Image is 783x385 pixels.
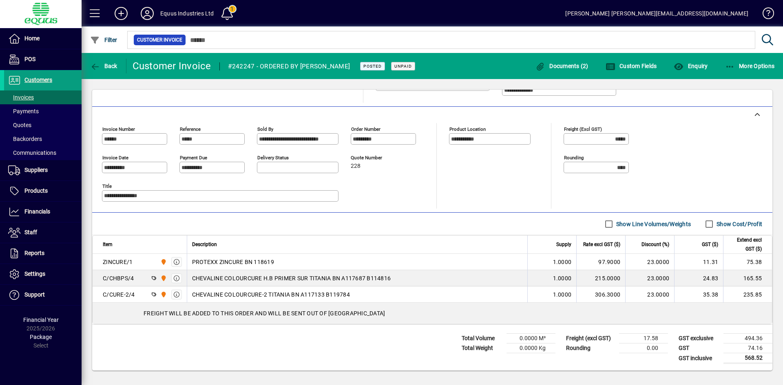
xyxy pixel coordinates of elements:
td: 75.38 [723,254,772,270]
a: Invoices [4,90,82,104]
span: Rate excl GST ($) [583,240,620,249]
td: Total Weight [458,343,507,353]
span: Staff [24,229,37,235]
td: 23.0000 [625,254,674,270]
span: 1.0000 [553,258,572,266]
div: 97.9000 [582,258,620,266]
mat-label: Delivery status [257,155,289,161]
td: 24.83 [674,270,723,286]
span: PROTEXX ZINCURE BN 118619 [192,258,274,266]
span: POS [24,56,35,62]
span: Documents (2) [535,63,588,69]
button: Custom Fields [604,59,659,73]
span: Products [24,187,48,194]
td: 0.0000 Kg [507,343,555,353]
app-page-header-button: Back [82,59,126,73]
span: 4S SOUTHERN [158,290,168,299]
button: More Options [723,59,777,73]
mat-label: Order number [351,126,380,132]
span: Home [24,35,40,42]
td: 235.85 [723,286,772,303]
a: Settings [4,264,82,284]
button: Back [88,59,119,73]
td: 74.16 [723,343,772,353]
span: More Options [725,63,775,69]
div: C/CHBPS/4 [103,274,134,282]
span: Quote number [351,155,400,161]
mat-label: Payment due [180,155,207,161]
span: Discount (%) [641,240,669,249]
span: Supply [556,240,571,249]
mat-label: Freight (excl GST) [564,126,602,132]
td: 494.36 [723,334,772,343]
span: Customers [24,77,52,83]
span: GST ($) [702,240,718,249]
button: Enquiry [672,59,710,73]
button: Filter [88,33,119,47]
div: 215.0000 [582,274,620,282]
a: Products [4,181,82,201]
span: Settings [24,271,45,277]
span: Enquiry [674,63,708,69]
td: 23.0000 [625,270,674,286]
button: Documents (2) [533,59,591,73]
label: Show Line Volumes/Weights [615,220,691,228]
div: Customer Invoice [133,59,211,73]
td: 11.31 [674,254,723,270]
a: Knowledge Base [756,2,773,28]
div: FREIGHT WILL BE ADDED TO THIS ORDER AND WILL BE SENT OUT OF [GEOGRAPHIC_DATA] [93,303,772,324]
mat-label: Product location [449,126,486,132]
a: Reports [4,243,82,264]
span: Financials [24,208,50,215]
a: Financials [4,202,82,222]
a: Communications [4,146,82,160]
span: Suppliers [24,167,48,173]
a: Home [4,29,82,49]
a: Suppliers [4,160,82,180]
span: Financial Year [23,317,59,323]
span: Item [103,240,113,249]
div: #242247 - ORDERED BY [PERSON_NAME] [228,60,350,73]
div: [PERSON_NAME] [PERSON_NAME][EMAIL_ADDRESS][DOMAIN_NAME] [565,7,748,20]
td: 23.0000 [625,286,674,303]
td: 0.00 [619,343,668,353]
td: Rounding [562,343,619,353]
label: Show Cost/Profit [715,220,762,228]
span: Payments [8,108,39,114]
td: GST exclusive [675,334,723,343]
div: 306.3000 [582,290,620,299]
td: GST [675,343,723,353]
a: Quotes [4,118,82,132]
span: 1.0000 [553,290,572,299]
span: Unpaid [394,64,412,69]
div: Equus Industries Ltd [160,7,214,20]
td: Total Volume [458,334,507,343]
span: Quotes [8,122,31,128]
mat-label: Rounding [564,155,584,161]
span: Back [90,63,117,69]
span: Description [192,240,217,249]
a: POS [4,49,82,70]
span: 228 [351,163,361,169]
span: Reports [24,250,44,256]
span: Custom Fields [606,63,657,69]
td: 0.0000 M³ [507,334,555,343]
div: ZINCURE/1 [103,258,133,266]
button: Add [108,6,134,21]
span: Invoices [8,94,34,101]
span: Posted [363,64,382,69]
span: Filter [90,37,117,43]
td: Freight (excl GST) [562,334,619,343]
span: Customer Invoice [137,36,182,44]
span: Support [24,291,45,298]
a: Support [4,285,82,305]
td: 568.52 [723,353,772,363]
span: Extend excl GST ($) [728,235,762,253]
span: Backorders [8,136,42,142]
span: Communications [8,150,56,156]
mat-label: Title [102,183,112,189]
span: 4S SOUTHERN [158,274,168,283]
span: CHEVALINE COLOURCURE-2 TITANIA BN A117133 B119784 [192,290,350,299]
div: C/CURE-2/4 [103,290,135,299]
a: Payments [4,104,82,118]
